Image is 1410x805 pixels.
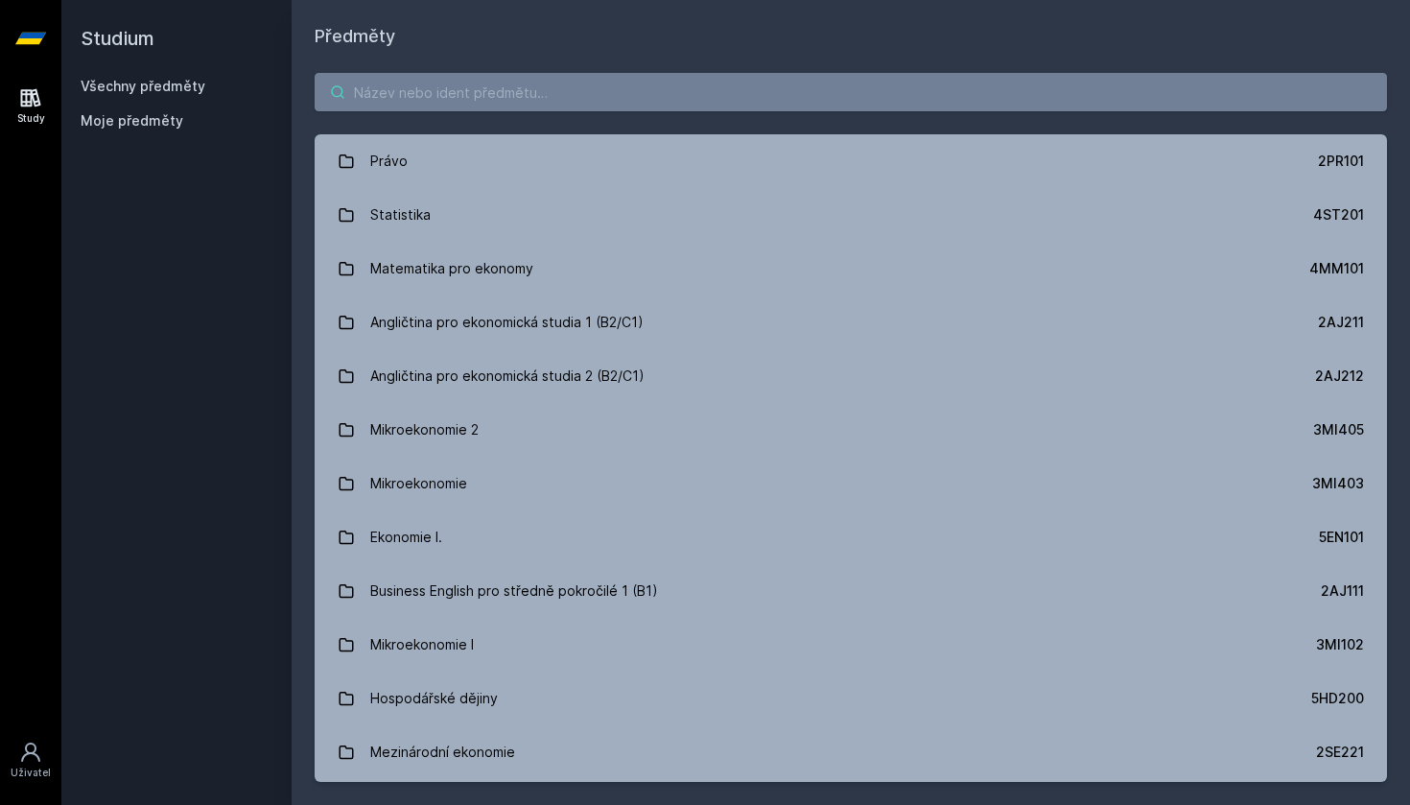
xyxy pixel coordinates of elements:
div: 2AJ212 [1315,367,1364,386]
h1: Předměty [315,23,1387,50]
div: Study [17,111,45,126]
div: Business English pro středně pokročilé 1 (B1) [370,572,658,610]
div: Matematika pro ekonomy [370,249,533,288]
div: Uživatel [11,766,51,780]
div: 2PR101 [1318,152,1364,171]
a: Všechny předměty [81,78,205,94]
span: Moje předměty [81,111,183,130]
a: Uživatel [4,731,58,790]
div: Angličtina pro ekonomická studia 1 (B2/C1) [370,303,644,342]
div: Mezinárodní ekonomie [370,733,515,771]
div: Mikroekonomie [370,464,467,503]
div: 2SE221 [1316,743,1364,762]
a: Mikroekonomie 2 3MI405 [315,403,1387,457]
div: Právo [370,142,408,180]
a: Angličtina pro ekonomická studia 1 (B2/C1) 2AJ211 [315,296,1387,349]
a: Statistika 4ST201 [315,188,1387,242]
div: 2AJ111 [1321,581,1364,601]
div: Hospodářské dějiny [370,679,498,718]
a: Angličtina pro ekonomická studia 2 (B2/C1) 2AJ212 [315,349,1387,403]
a: Mikroekonomie 3MI403 [315,457,1387,510]
div: 3MI102 [1316,635,1364,654]
a: Matematika pro ekonomy 4MM101 [315,242,1387,296]
div: 3MI403 [1312,474,1364,493]
div: 5HD200 [1311,689,1364,708]
a: Study [4,77,58,135]
div: 4ST201 [1313,205,1364,225]
div: Statistika [370,196,431,234]
a: Ekonomie I. 5EN101 [315,510,1387,564]
div: 3MI405 [1313,420,1364,439]
a: Business English pro středně pokročilé 1 (B1) 2AJ111 [315,564,1387,618]
a: Mikroekonomie I 3MI102 [315,618,1387,672]
div: Mikroekonomie I [370,626,474,664]
div: Mikroekonomie 2 [370,411,479,449]
div: 2AJ211 [1318,313,1364,332]
input: Název nebo ident předmětu… [315,73,1387,111]
a: Mezinárodní ekonomie 2SE221 [315,725,1387,779]
a: Hospodářské dějiny 5HD200 [315,672,1387,725]
div: Angličtina pro ekonomická studia 2 (B2/C1) [370,357,645,395]
div: Ekonomie I. [370,518,442,556]
div: 5EN101 [1319,528,1364,547]
a: Právo 2PR101 [315,134,1387,188]
div: 4MM101 [1309,259,1364,278]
